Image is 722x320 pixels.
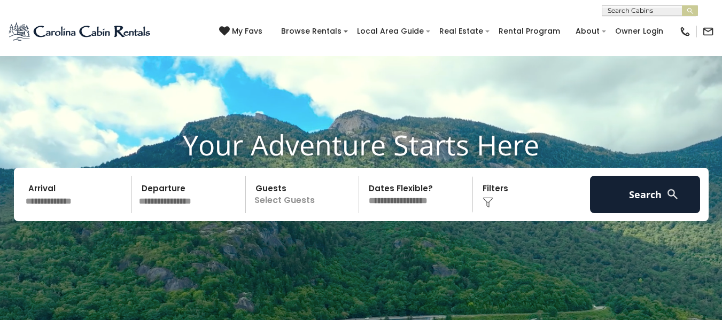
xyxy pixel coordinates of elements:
button: Search [590,176,701,213]
a: Real Estate [434,23,488,40]
a: Local Area Guide [352,23,429,40]
img: phone-regular-black.png [679,26,691,37]
img: mail-regular-black.png [702,26,714,37]
h1: Your Adventure Starts Here [8,128,714,161]
img: filter--v1.png [483,197,493,208]
img: Blue-2.png [8,21,152,42]
p: Select Guests [249,176,359,213]
img: search-regular-white.png [666,188,679,201]
a: Browse Rentals [276,23,347,40]
a: About [570,23,605,40]
a: Owner Login [610,23,669,40]
a: My Favs [219,26,265,37]
span: My Favs [232,26,262,37]
a: Rental Program [493,23,565,40]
